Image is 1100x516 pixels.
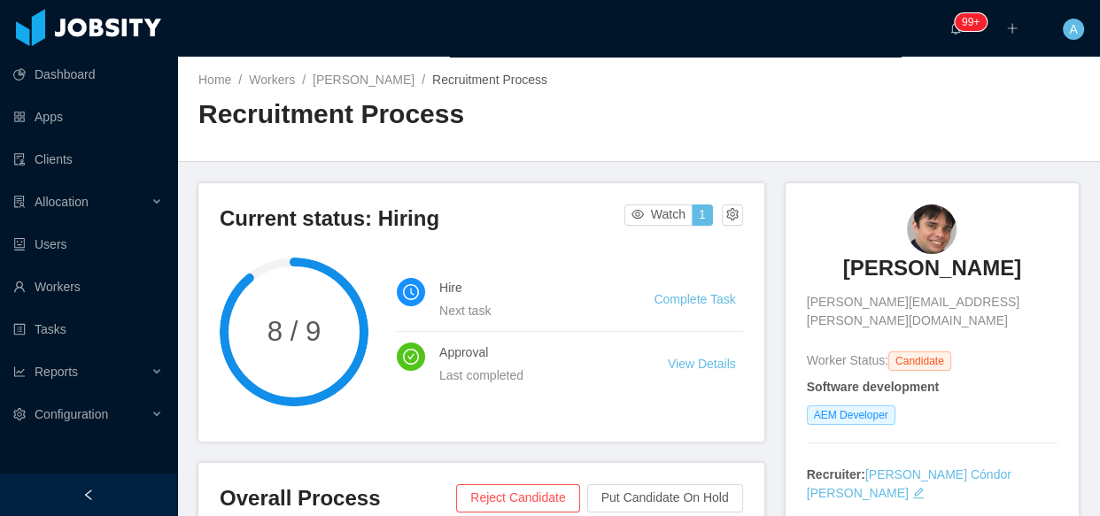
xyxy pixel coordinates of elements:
span: / [238,73,242,87]
h4: Approval [439,343,625,362]
a: icon: profileTasks [13,312,163,347]
span: Worker Status: [807,353,888,367]
a: Home [198,73,231,87]
button: Reject Candidate [456,484,579,512]
a: View Details [668,357,736,371]
span: / [422,73,425,87]
h4: Hire [439,278,611,297]
a: Workers [249,73,295,87]
span: 8 / 9 [220,318,368,345]
span: Candidate [888,351,951,371]
i: icon: setting [13,408,26,420]
span: [PERSON_NAME][EMAIL_ADDRESS][PERSON_NAME][DOMAIN_NAME] [807,293,1057,330]
i: icon: bell [949,22,962,35]
span: A [1069,19,1077,40]
i: icon: check-circle [403,349,419,365]
a: [PERSON_NAME] [843,254,1021,293]
span: AEM Developer [807,405,895,425]
h3: Current status: Hiring [220,204,624,233]
button: 1 [692,204,713,226]
i: icon: solution [13,196,26,208]
sup: 156 [955,13,987,31]
a: [PERSON_NAME] [313,73,414,87]
span: Configuration [35,407,108,421]
strong: Software development [807,380,939,394]
button: icon: eyeWatch [624,204,693,226]
span: / [302,73,306,87]
span: Reports [35,365,78,379]
h2: Recruitment Process [198,96,639,133]
div: Last completed [439,366,625,385]
button: Put Candidate On Hold [587,484,743,512]
div: Next task [439,301,611,320]
a: Complete Task [654,292,735,306]
a: [PERSON_NAME] Cóndor [PERSON_NAME] [807,467,1011,500]
a: icon: userWorkers [13,269,163,304]
i: icon: clock-circle [403,284,419,300]
span: Allocation [35,195,89,209]
h3: [PERSON_NAME] [843,254,1021,282]
span: Recruitment Process [432,73,547,87]
strong: Recruiter: [807,467,865,481]
i: icon: plus [1006,22,1019,35]
i: icon: line-chart [13,366,26,378]
a: icon: pie-chartDashboard [13,57,163,92]
a: icon: appstoreApps [13,99,163,135]
h3: Overall Process [220,484,456,512]
button: icon: setting [722,204,743,226]
a: icon: robotUsers [13,227,163,262]
img: 00b3bf78-1cad-4f22-87b9-03aa287effc3_687e4869141a8-90w.png [907,204,957,254]
a: icon: auditClients [13,142,163,177]
i: icon: edit [912,487,925,499]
